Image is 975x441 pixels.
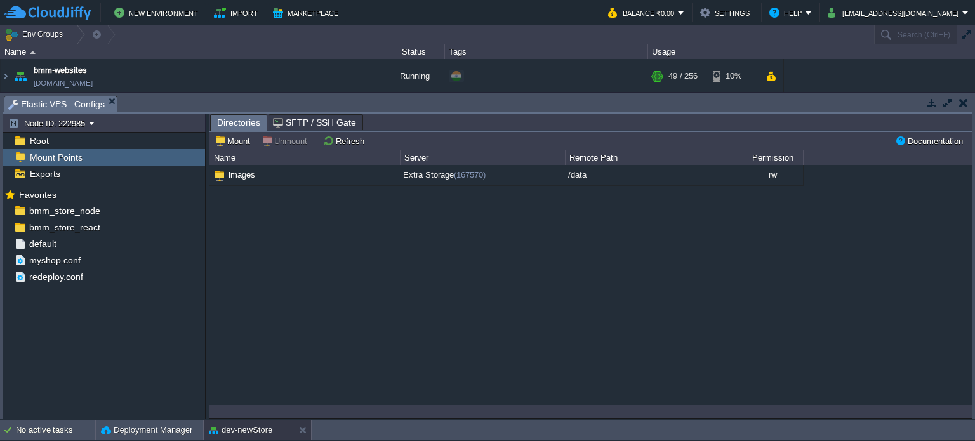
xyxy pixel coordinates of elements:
[741,150,803,165] div: Permission
[382,44,444,59] div: Status
[34,77,93,89] span: [DOMAIN_NAME]
[215,135,254,147] button: Mount
[608,5,678,20] button: Balance ₹0.00
[381,59,445,93] div: Running
[27,168,62,180] a: Exports
[27,254,83,266] a: myshop.conf
[217,115,260,131] span: Directories
[323,135,368,147] button: Refresh
[668,59,698,93] div: 49 / 256
[713,59,754,93] div: 10%
[828,5,962,20] button: [EMAIL_ADDRESS][DOMAIN_NAME]
[17,189,58,201] span: Favorites
[566,150,740,165] div: Remote Path
[8,117,89,129] button: Node ID: 222985
[27,221,102,233] a: bmm_store_react
[4,25,67,43] button: Env Groups
[1,44,381,59] div: Name
[700,5,753,20] button: Settings
[401,150,565,165] div: Server
[769,170,777,180] span: rw
[454,170,486,180] span: (167570)
[213,169,227,183] img: AMDAwAAAACH5BAEAAAAALAAAAAABAAEAAAICRAEAOw==
[895,135,967,147] button: Documentation
[649,44,783,59] div: Usage
[17,190,58,200] a: Favorites
[27,271,85,282] a: redeploy.conf
[211,150,400,165] div: Name
[262,135,311,147] button: Unmount
[227,169,257,180] a: images
[8,96,105,112] span: Elastic VPS : Configs
[27,205,102,216] a: bmm_store_node
[1,59,11,93] img: AMDAwAAAACH5BAEAAAAALAAAAAABAAEAAAICRAEAOw==
[446,44,647,59] div: Tags
[114,5,202,20] button: New Environment
[565,165,740,185] div: /data
[403,170,486,180] span: Extra Storage
[30,51,36,54] img: AMDAwAAAACH5BAEAAAAALAAAAAABAAEAAAICRAEAOw==
[209,166,213,185] img: AMDAwAAAACH5BAEAAAAALAAAAAABAAEAAAICRAEAOw==
[4,5,91,21] img: CloudJiffy
[27,135,51,147] a: Root
[273,115,356,130] span: SFTP / SSH Gate
[273,5,342,20] button: Marketplace
[101,424,192,437] button: Deployment Manager
[16,420,95,440] div: No active tasks
[34,64,87,77] a: bmm-websites
[27,238,58,249] a: default
[922,390,962,428] iframe: chat widget
[769,5,806,20] button: Help
[27,152,84,163] a: Mount Points
[209,424,272,437] button: dev-newStore
[11,59,29,93] img: AMDAwAAAACH5BAEAAAAALAAAAAABAAEAAAICRAEAOw==
[214,5,262,20] button: Import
